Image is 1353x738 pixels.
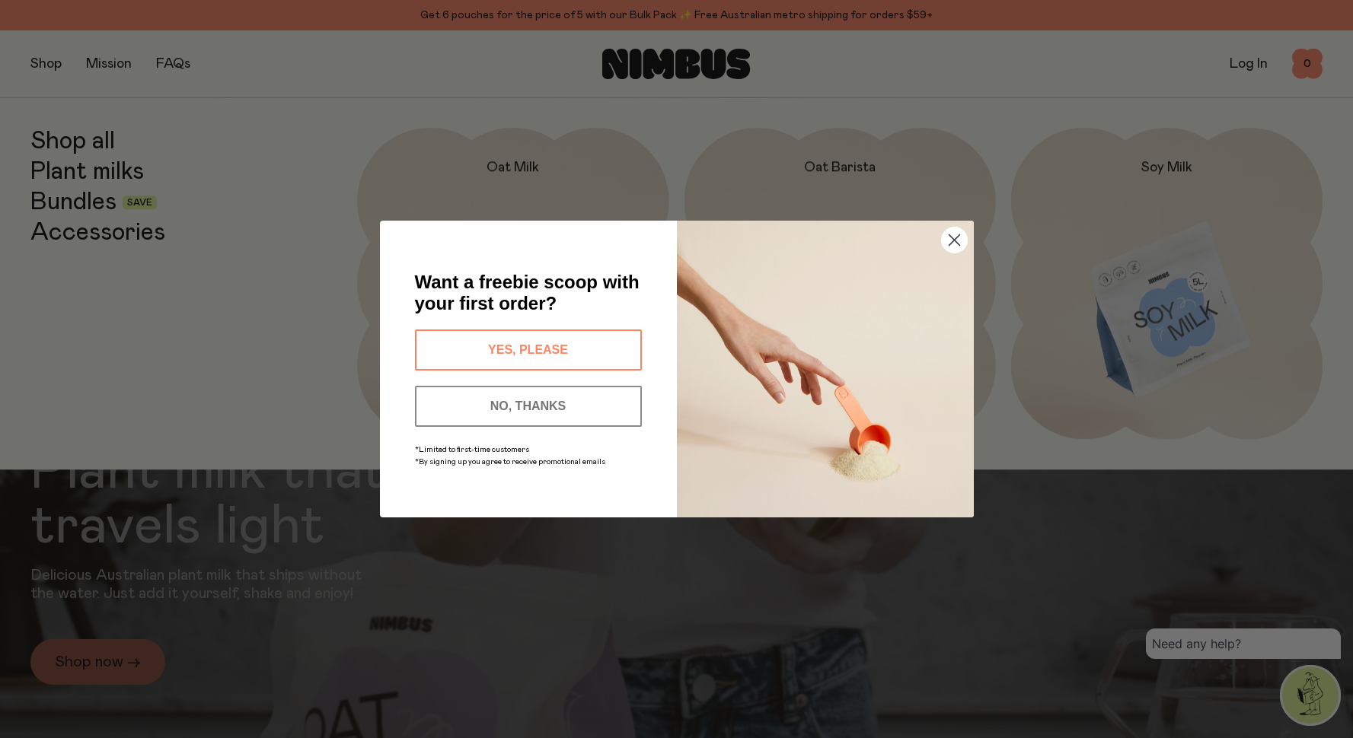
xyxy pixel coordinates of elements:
[677,221,974,517] img: c0d45117-8e62-4a02-9742-374a5db49d45.jpeg
[941,227,968,253] button: Close dialog
[415,446,529,453] span: *Limited to first-time customers
[415,329,642,371] button: YES, PLEASE
[415,386,642,427] button: NO, THANKS
[415,272,640,313] span: Want a freebie scoop with your first order?
[415,458,605,466] span: *By signing up you agree to receive promotional emails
